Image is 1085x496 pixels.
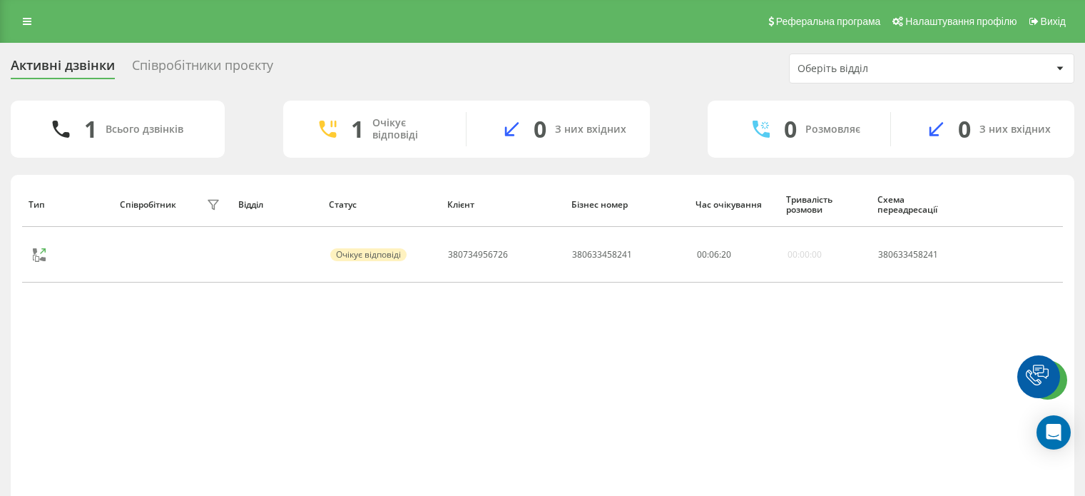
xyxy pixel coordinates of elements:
div: Розмовляє [805,123,860,136]
div: Співробітник [120,200,176,210]
div: Активні дзвінки [11,58,115,80]
div: Бізнес номер [571,200,682,210]
span: 00 [697,248,707,260]
div: Відділ [238,200,316,210]
div: Тривалість розмови [786,195,864,216]
div: З них вхідних [979,123,1051,136]
div: 380633458241 [878,250,964,260]
div: Схема переадресації [877,195,965,216]
div: 00:00:00 [788,250,822,260]
div: Очікує відповіді [330,248,407,261]
div: 0 [784,116,797,143]
div: 0 [958,116,971,143]
div: Співробітники проєкту [132,58,273,80]
div: 0 [534,116,546,143]
div: Open Intercom Messenger [1036,415,1071,450]
div: Оберіть відділ [798,63,968,75]
div: Клієнт [447,200,558,210]
span: Налаштування профілю [905,16,1017,27]
span: Реферальна програма [776,16,881,27]
div: : : [697,250,731,260]
div: Очікує відповіді [372,117,444,141]
div: 1 [84,116,97,143]
div: Всього дзвінків [106,123,183,136]
div: 380633458241 [572,250,632,260]
div: З них вхідних [555,123,626,136]
div: Статус [329,200,433,210]
span: Вихід [1041,16,1066,27]
span: 20 [721,248,731,260]
div: Час очікування [696,200,773,210]
span: 06 [709,248,719,260]
div: 380734956726 [448,250,508,260]
div: Тип [29,200,106,210]
div: 1 [351,116,364,143]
